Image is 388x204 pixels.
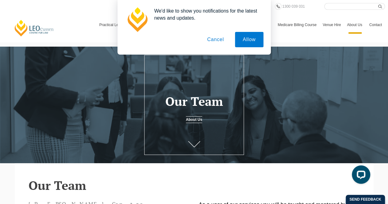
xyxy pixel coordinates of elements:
[347,163,373,189] iframe: LiveChat chat widget
[149,7,263,21] div: We'd like to show you notifications for the latest news and updates.
[148,94,241,108] h1: Our Team
[186,116,202,123] a: About Us
[125,7,149,32] img: notification icon
[235,32,263,47] button: Allow
[29,179,360,192] h2: Our Team
[199,32,232,47] button: Cancel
